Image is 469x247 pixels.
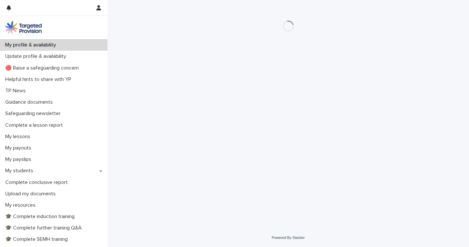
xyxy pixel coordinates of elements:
p: 🎓 Complete further training Q&A [3,225,87,231]
p: Guidance documents [3,99,58,105]
p: Safeguarding newsletter [3,110,66,117]
p: 🎓 Complete induction training [3,214,80,220]
img: M5nRWzHhSzIhMunXDL62 [5,21,42,34]
p: My payouts [3,145,36,151]
p: Helpful hints to share with YP [3,76,77,83]
p: Update profile & availability [3,53,71,59]
p: TP News [3,88,31,94]
p: 🔴 Raise a safeguarding concern [3,65,84,71]
p: My students [3,168,38,174]
p: 🎓 Complete SEMH training [3,236,73,242]
p: Complete conclusive report [3,179,73,186]
p: My lessons [3,134,36,140]
p: Upload my documents [3,191,61,197]
p: My payslips [3,156,36,162]
p: Complete a lesson report [3,122,68,128]
a: Powered By Stacker [272,236,305,240]
p: My profile & availability [3,42,61,48]
p: My resources [3,202,41,208]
